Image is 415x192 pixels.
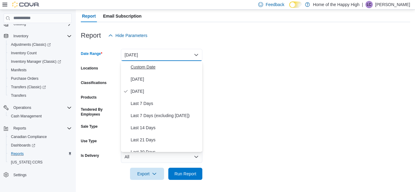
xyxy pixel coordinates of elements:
[9,66,72,74] span: Manifests
[11,143,35,148] span: Dashboards
[131,112,200,119] span: Last 7 Days (excluding [DATE])
[9,133,49,140] a: Canadian Compliance
[11,114,42,119] span: Cash Management
[6,74,74,83] button: Purchase Orders
[11,42,51,47] span: Adjustments (Classic)
[9,92,72,99] span: Transfers
[362,1,363,8] p: |
[6,133,74,141] button: Canadian Compliance
[1,32,74,40] button: Inventory
[313,1,359,8] p: Home of the Happy High
[13,173,26,177] span: Settings
[131,136,200,143] span: Last 21 Days
[81,80,107,85] label: Classifications
[9,66,29,74] a: Manifests
[6,49,74,57] button: Inventory Count
[11,125,72,132] span: Reports
[1,103,74,112] button: Operations
[6,150,74,158] button: Reports
[103,10,142,22] span: Email Subscription
[13,22,26,26] span: Catalog
[131,148,200,156] span: Last 30 Days
[9,41,72,48] span: Adjustments (Classic)
[11,32,72,40] span: Inventory
[131,100,200,107] span: Last 7 Days
[11,20,28,28] button: Catalog
[9,58,63,65] a: Inventory Manager (Classic)
[11,104,72,111] span: Operations
[9,41,53,48] a: Adjustments (Classic)
[11,151,24,156] span: Reports
[121,61,202,152] div: Select listbox
[289,2,302,8] input: Dark Mode
[81,153,99,158] label: Is Delivery
[266,2,284,8] span: Feedback
[365,1,373,8] div: Lilly Colborn
[9,142,38,149] a: Dashboards
[131,124,200,131] span: Last 14 Days
[11,93,26,98] span: Transfers
[81,32,101,39] h3: Report
[174,171,196,177] span: Run Report
[11,68,26,72] span: Manifests
[9,159,72,166] span: Washington CCRS
[6,112,74,120] button: Cash Management
[6,141,74,150] a: Dashboards
[11,51,37,56] span: Inventory Count
[134,168,160,180] span: Export
[81,124,98,129] label: Sale Type
[130,168,164,180] button: Export
[1,124,74,133] button: Reports
[13,126,26,131] span: Reports
[9,142,72,149] span: Dashboards
[11,171,29,179] a: Settings
[13,105,31,110] span: Operations
[12,2,39,8] img: Cova
[11,85,46,89] span: Transfers (Classic)
[81,139,97,143] label: Use Type
[9,92,29,99] a: Transfers
[9,75,41,82] a: Purchase Orders
[11,20,72,28] span: Catalog
[131,76,200,83] span: [DATE]
[115,32,147,39] span: Hide Parameters
[6,57,74,66] a: Inventory Manager (Classic)
[6,91,74,100] button: Transfers
[131,88,200,95] span: [DATE]
[131,63,200,71] span: Custom Date
[11,171,72,178] span: Settings
[9,83,48,91] a: Transfers (Classic)
[6,66,74,74] button: Manifests
[9,49,39,57] a: Inventory Count
[9,58,72,65] span: Inventory Manager (Classic)
[6,158,74,167] button: [US_STATE] CCRS
[9,83,72,91] span: Transfers (Classic)
[11,104,34,111] button: Operations
[81,51,102,56] label: Date Range
[9,150,26,157] a: Reports
[6,83,74,91] a: Transfers (Classic)
[11,125,29,132] button: Reports
[11,32,31,40] button: Inventory
[82,10,96,22] span: Report
[121,151,202,163] button: All
[367,1,371,8] span: LC
[9,159,45,166] a: [US_STATE] CCRS
[81,66,98,71] label: Locations
[9,75,72,82] span: Purchase Orders
[168,168,202,180] button: Run Report
[11,76,39,81] span: Purchase Orders
[11,134,47,139] span: Canadian Compliance
[1,170,74,179] button: Settings
[11,59,61,64] span: Inventory Manager (Classic)
[1,20,74,28] button: Catalog
[9,113,72,120] span: Cash Management
[9,150,72,157] span: Reports
[11,160,43,165] span: [US_STATE] CCRS
[9,133,72,140] span: Canadian Compliance
[106,29,150,42] button: Hide Parameters
[6,40,74,49] a: Adjustments (Classic)
[9,113,44,120] a: Cash Management
[9,49,72,57] span: Inventory Count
